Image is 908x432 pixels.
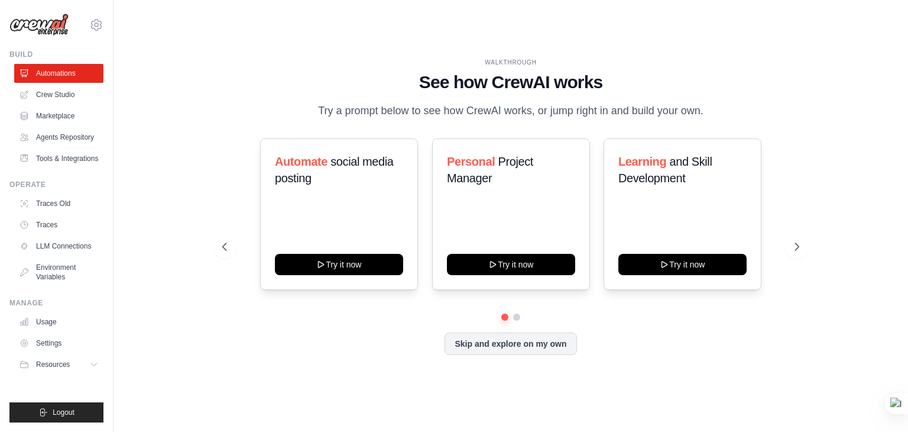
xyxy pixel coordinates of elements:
div: Build [9,50,103,59]
span: Learning [618,155,666,168]
img: Logo [9,14,69,36]
button: Try it now [275,254,403,275]
a: Agents Repository [14,128,103,147]
a: Environment Variables [14,258,103,286]
button: Skip and explore on my own [445,333,576,355]
span: Logout [53,408,74,417]
button: Resources [14,355,103,374]
a: Automations [14,64,103,83]
a: Usage [14,312,103,331]
a: LLM Connections [14,237,103,256]
button: Try it now [447,254,575,275]
a: Marketplace [14,107,103,125]
button: Try it now [618,254,747,275]
a: Traces Old [14,194,103,213]
span: Resources [36,360,70,369]
button: Logout [9,402,103,423]
p: Try a prompt below to see how CrewAI works, or jump right in and build your own. [312,102,709,120]
a: Traces [14,215,103,234]
a: Tools & Integrations [14,149,103,168]
div: Operate [9,180,103,189]
h1: See how CrewAI works [222,72,799,93]
span: Project Manager [447,155,533,185]
span: Personal [447,155,495,168]
span: social media posting [275,155,394,185]
a: Crew Studio [14,85,103,104]
div: WALKTHROUGH [222,58,799,67]
a: Settings [14,334,103,353]
span: Automate [275,155,327,168]
div: Manage [9,298,103,308]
